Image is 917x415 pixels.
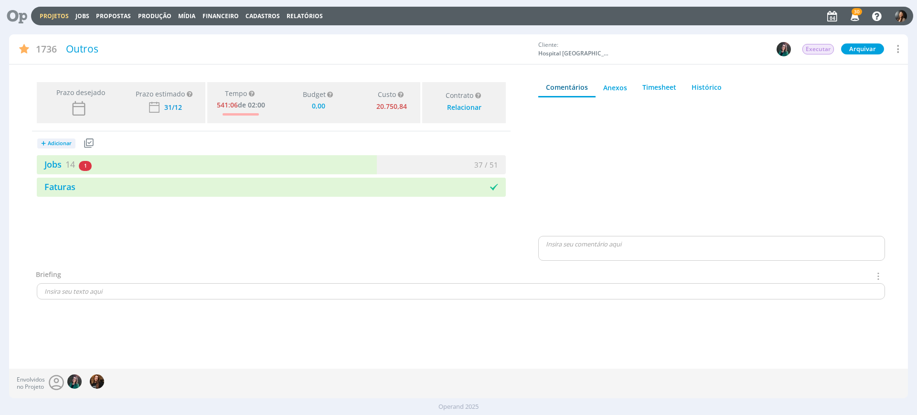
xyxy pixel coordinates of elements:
[287,12,323,20] a: Relatórios
[63,38,533,60] div: Outros
[373,99,411,113] div: 20.750,84
[36,269,61,283] div: Briefing
[65,159,75,170] span: 14
[136,89,185,99] div: Prazo estimado
[37,178,506,197] a: Faturas
[96,12,131,20] span: Propostas
[802,43,834,55] button: Executar
[777,42,791,56] img: R
[37,181,75,192] a: Faturas
[200,12,242,20] button: Financeiro
[37,155,506,174] a: Jobs14137 / 51
[447,104,481,112] div: Relacionar
[37,12,72,20] button: Projetos
[303,91,335,99] div: Budget
[538,78,596,97] a: Comentários
[684,78,729,96] a: Histórico
[852,8,862,15] span: 30
[73,12,92,20] button: Jobs
[217,100,238,109] span: 541:06
[75,12,89,20] a: Jobs
[37,159,75,170] a: Jobs
[164,104,182,111] div: 31/12
[48,140,72,147] span: Adicionar
[243,12,283,20] button: Cadastros
[776,42,791,57] button: R
[217,99,265,109] div: de 02:00
[446,92,483,100] div: Contrato
[178,12,195,20] a: Mídia
[603,83,627,93] div: Anexos
[90,374,104,389] img: T
[93,12,134,20] button: Propostas
[17,376,45,390] span: Envolvidos no Projeto
[203,12,239,20] a: Financeiro
[895,10,907,22] img: B
[378,91,405,99] div: Custo
[41,138,46,149] span: +
[284,12,326,20] button: Relatórios
[175,12,198,20] button: Mídia
[225,90,247,98] span: Tempo
[841,43,884,54] button: Arquivar
[635,78,684,96] a: Timesheet
[67,374,82,389] img: R
[538,41,753,58] div: Cliente:
[36,42,57,56] span: 1736
[138,12,171,20] a: Produção
[37,135,82,152] button: +Adicionar
[844,8,864,25] button: 30
[802,44,834,54] span: Executar
[538,49,610,58] span: Hospital [GEOGRAPHIC_DATA]
[245,12,280,20] span: Cadastros
[135,12,174,20] button: Produção
[474,160,498,170] span: 37 / 51
[895,8,907,24] button: B
[53,87,105,97] span: Prazo desejado
[37,138,75,149] button: +Adicionar
[40,12,69,20] a: Projetos
[79,161,92,171] span: 1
